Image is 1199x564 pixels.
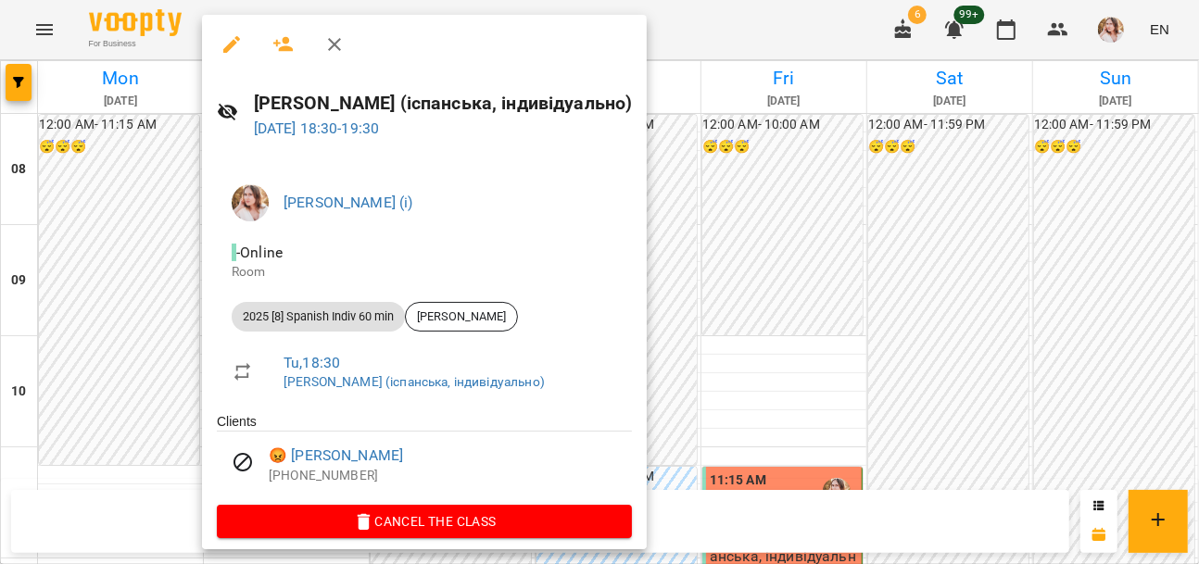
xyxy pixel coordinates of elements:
[232,184,269,221] img: cd58824c68fe8f7eba89630c982c9fb7.jpeg
[269,445,403,467] a: 😡 [PERSON_NAME]
[217,412,632,505] ul: Clients
[232,308,405,325] span: 2025 [8] Spanish Indiv 60 min
[217,505,632,538] button: Cancel the class
[232,244,286,261] span: - Online
[232,263,617,282] p: Room
[269,467,632,485] p: [PHONE_NUMBER]
[406,308,517,325] span: [PERSON_NAME]
[284,374,545,389] a: [PERSON_NAME] (іспанська, індивідуально)
[284,354,340,371] a: Tu , 18:30
[284,194,413,211] a: [PERSON_NAME] (і)
[405,302,518,332] div: [PERSON_NAME]
[254,89,633,118] h6: [PERSON_NAME] (іспанська, індивідуально)
[232,451,254,473] svg: Visit canceled
[254,119,380,137] a: [DATE] 18:30-19:30
[232,510,617,533] span: Cancel the class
